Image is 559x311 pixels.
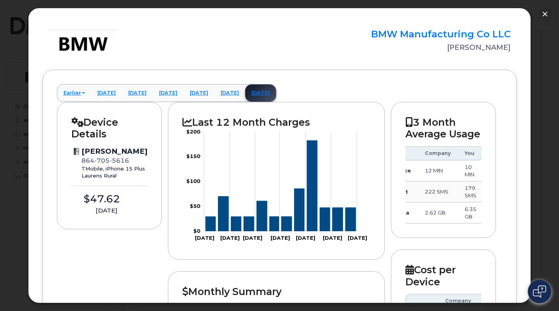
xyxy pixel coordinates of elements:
[348,235,367,241] tspan: [DATE]
[405,116,482,140] h2: 3 Month Average Usage
[458,202,483,223] td: 6.35 GB
[122,84,153,102] a: [DATE]
[186,178,200,184] tspan: $100
[214,84,245,102] a: [DATE]
[418,160,458,181] td: 12 MIN
[271,235,290,241] tspan: [DATE]
[71,116,148,140] h2: Device Details
[186,153,200,160] tspan: $150
[243,235,262,241] tspan: [DATE]
[220,235,240,241] tspan: [DATE]
[458,146,483,160] th: You
[186,128,200,135] tspan: $200
[71,206,142,215] div: [DATE]
[182,286,370,297] h2: Monthly Summary
[405,264,482,288] h2: Cost per Device
[458,160,483,181] td: 10 MIN
[81,146,147,156] div: [PERSON_NAME]
[153,84,184,102] a: [DATE]
[478,294,514,308] th: You
[418,202,458,223] td: 2.62 GB
[438,294,478,308] th: Company
[184,84,214,102] a: [DATE]
[182,116,370,128] h2: Last 12 Month Charges
[296,235,315,241] tspan: [DATE]
[458,181,483,202] td: 179 SMS
[418,181,458,202] td: 222 SMS
[418,146,458,160] th: Company
[323,235,342,241] tspan: [DATE]
[193,228,200,234] tspan: $0
[245,84,276,102] a: [DATE]
[190,203,200,209] tspan: $50
[81,165,147,179] div: TMobile, iPhone 15 Plus Laurens Rural
[186,128,367,241] g: Chart
[364,42,511,53] div: [PERSON_NAME]
[533,285,546,298] img: Open chat
[195,235,214,241] tspan: [DATE]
